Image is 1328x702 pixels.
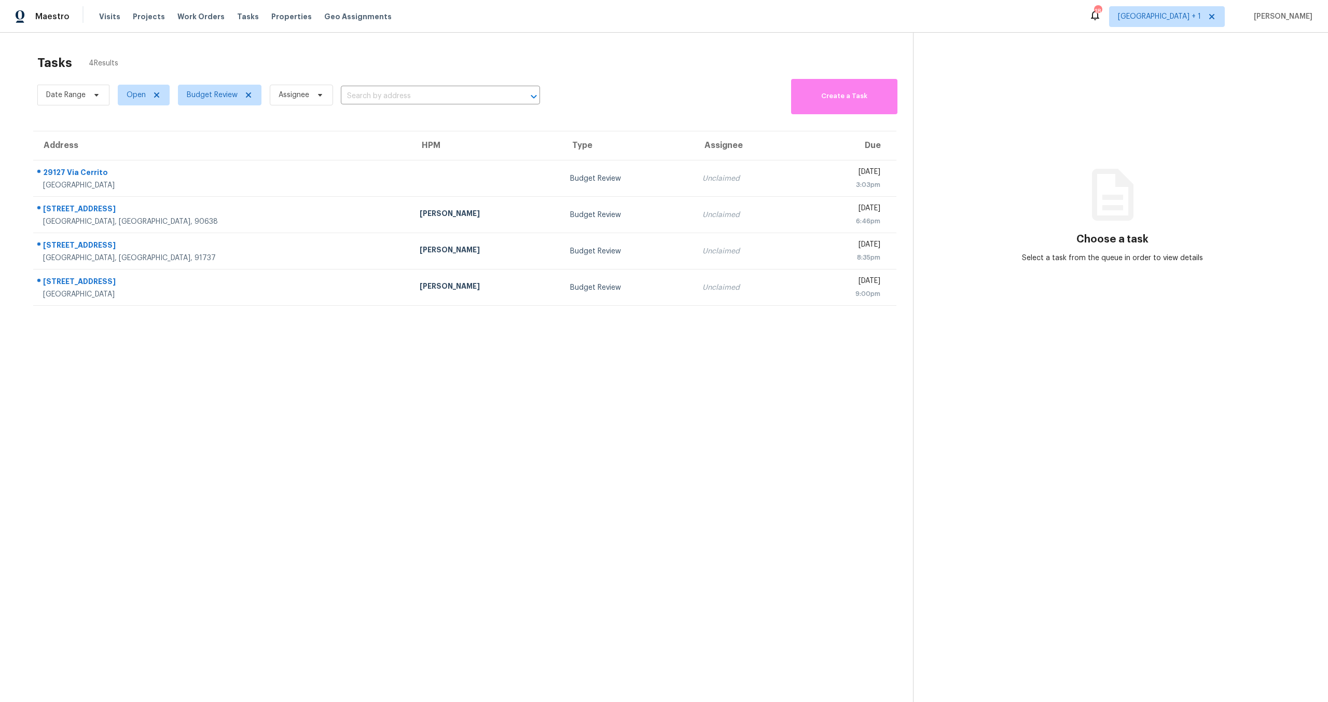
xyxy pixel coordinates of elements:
[702,210,792,220] div: Unclaimed
[702,282,792,293] div: Unclaimed
[1076,234,1149,245] h3: Choose a task
[527,89,541,104] button: Open
[43,167,403,180] div: 29127 Via Cerrito
[702,246,792,256] div: Unclaimed
[808,180,880,190] div: 3:03pm
[43,253,403,263] div: [GEOGRAPHIC_DATA], [GEOGRAPHIC_DATA], 91737
[89,58,118,69] span: 4 Results
[808,276,880,289] div: [DATE]
[127,90,146,100] span: Open
[237,13,259,20] span: Tasks
[420,208,554,221] div: [PERSON_NAME]
[1013,253,1212,263] div: Select a task from the queue in order to view details
[43,276,403,289] div: [STREET_ADDRESS]
[99,11,120,22] span: Visits
[808,289,880,299] div: 9:00pm
[43,240,403,253] div: [STREET_ADDRESS]
[411,131,562,160] th: HPM
[271,11,312,22] span: Properties
[46,90,86,100] span: Date Range
[341,88,511,104] input: Search by address
[1094,6,1101,17] div: 18
[570,210,686,220] div: Budget Review
[808,252,880,263] div: 8:35pm
[808,167,880,180] div: [DATE]
[43,204,403,217] div: [STREET_ADDRESS]
[324,11,392,22] span: Geo Assignments
[570,282,686,293] div: Budget Review
[791,79,897,114] button: Create a Task
[187,90,238,100] span: Budget Review
[702,173,792,184] div: Unclaimed
[800,131,896,160] th: Due
[808,203,880,216] div: [DATE]
[420,245,554,258] div: [PERSON_NAME]
[43,217,403,227] div: [GEOGRAPHIC_DATA], [GEOGRAPHIC_DATA], 90638
[796,90,892,102] span: Create a Task
[279,90,309,100] span: Assignee
[35,11,70,22] span: Maestro
[570,246,686,256] div: Budget Review
[133,11,165,22] span: Projects
[1118,11,1201,22] span: [GEOGRAPHIC_DATA] + 1
[808,239,880,252] div: [DATE]
[570,173,686,184] div: Budget Review
[420,281,554,294] div: [PERSON_NAME]
[33,131,411,160] th: Address
[808,216,880,226] div: 6:46pm
[1250,11,1312,22] span: [PERSON_NAME]
[177,11,225,22] span: Work Orders
[43,289,403,300] div: [GEOGRAPHIC_DATA]
[694,131,800,160] th: Assignee
[43,180,403,191] div: [GEOGRAPHIC_DATA]
[562,131,694,160] th: Type
[37,58,72,68] h2: Tasks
